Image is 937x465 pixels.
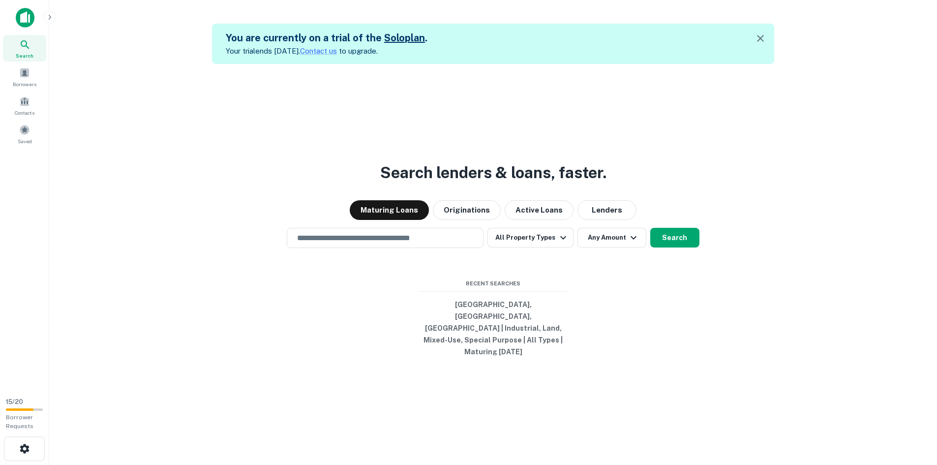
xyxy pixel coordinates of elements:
span: Borrower Requests [6,414,33,430]
a: Search [3,35,46,62]
a: Contacts [3,92,46,119]
span: Recent Searches [420,279,567,288]
span: Search [16,52,33,60]
button: Lenders [577,200,636,220]
button: [GEOGRAPHIC_DATA], [GEOGRAPHIC_DATA], [GEOGRAPHIC_DATA] | Industrial, Land, Mixed-Use, Special Pu... [420,296,567,361]
button: Search [650,228,699,248]
button: Originations [433,200,501,220]
a: Soloplan [384,32,425,44]
span: Borrowers [13,80,36,88]
iframe: Chat Widget [888,386,937,434]
a: Saved [3,121,46,147]
h5: You are currently on a trial of the . [226,31,427,45]
button: Any Amount [577,228,646,248]
span: Saved [18,137,32,145]
p: Your trial ends [DATE]. to upgrade. [226,45,427,57]
button: Maturing Loans [350,200,429,220]
span: Contacts [15,109,34,117]
h3: Search lenders & loans, faster. [380,161,606,185]
button: All Property Types [487,228,573,248]
a: Contact us [300,47,337,55]
button: Active Loans [505,200,574,220]
a: Borrowers [3,63,46,90]
img: capitalize-icon.png [16,8,34,28]
span: 15 / 20 [6,398,23,405]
